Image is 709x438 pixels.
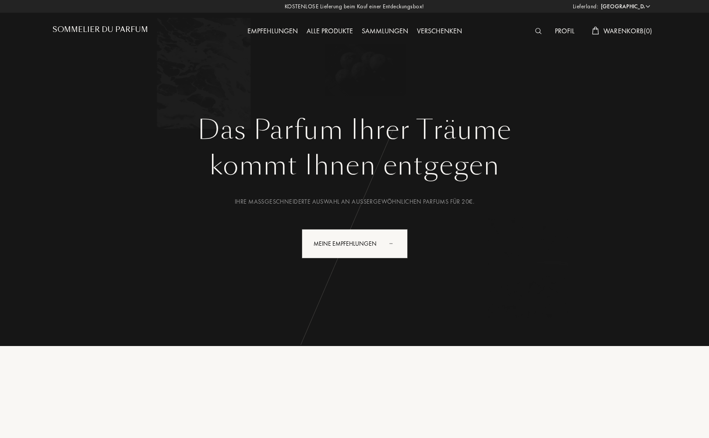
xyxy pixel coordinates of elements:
[243,26,302,35] a: Empfehlungen
[535,28,542,34] img: search_icn_white.svg
[413,26,466,35] a: Verschenken
[53,25,148,34] h1: Sommelier du Parfum
[59,146,650,185] div: kommt Ihnen entgegen
[302,26,357,37] div: Alle Produkte
[603,26,653,35] span: Warenkorb ( 0 )
[59,197,650,206] div: Ihre maßgeschneiderte Auswahl an außergewöhnlichen Parfums für 20€.
[243,26,302,37] div: Empfehlungen
[550,26,579,35] a: Profil
[550,26,579,37] div: Profil
[59,114,650,146] h1: Das Parfum Ihrer Träume
[592,27,599,35] img: cart_white.svg
[357,26,413,35] a: Sammlungen
[573,2,599,11] span: Lieferland:
[357,26,413,37] div: Sammlungen
[53,25,148,37] a: Sommelier du Parfum
[413,26,466,37] div: Verschenken
[645,3,651,10] img: arrow_w.png
[302,26,357,35] a: Alle Produkte
[386,234,404,252] div: animation
[295,229,414,258] a: Meine Empfehlungenanimation
[302,229,408,258] div: Meine Empfehlungen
